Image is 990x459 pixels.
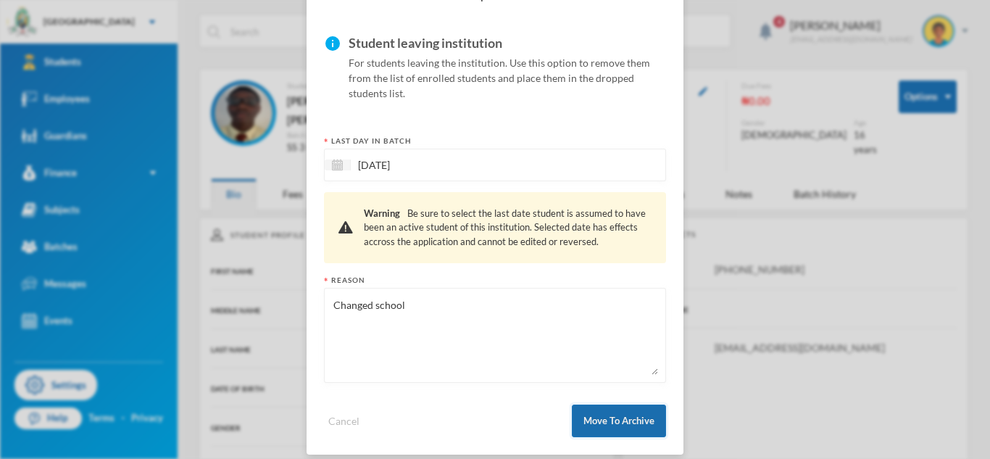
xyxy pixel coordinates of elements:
div: Reason [324,275,666,286]
div: For students leaving the institution. Use this option to remove them from the list of enrolled st... [349,32,666,101]
img: ! [338,221,353,233]
textarea: Changed school [332,296,658,375]
input: Select date [351,157,473,173]
button: Cancel [324,413,364,429]
div: Be sure to select the last date student is assumed to have been an active student of this institu... [364,207,652,249]
div: Last Day In Batch [324,136,666,146]
div: Student leaving institution [349,32,666,55]
button: Move To Archive [572,405,666,437]
i: info [324,32,341,52]
span: Warning [364,207,400,219]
